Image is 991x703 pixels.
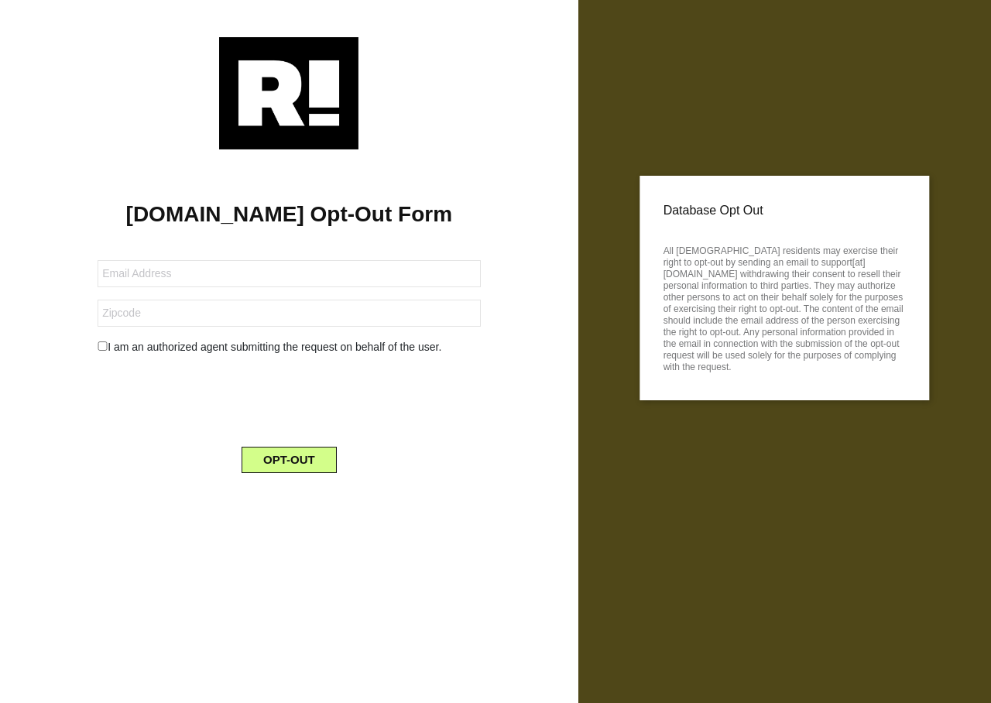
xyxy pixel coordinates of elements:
[242,447,337,473] button: OPT-OUT
[171,368,406,428] iframe: reCAPTCHA
[219,37,358,149] img: Retention.com
[664,241,906,373] p: All [DEMOGRAPHIC_DATA] residents may exercise their right to opt-out by sending an email to suppo...
[98,260,480,287] input: Email Address
[664,199,906,222] p: Database Opt Out
[23,201,555,228] h1: [DOMAIN_NAME] Opt-Out Form
[98,300,480,327] input: Zipcode
[86,339,492,355] div: I am an authorized agent submitting the request on behalf of the user.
